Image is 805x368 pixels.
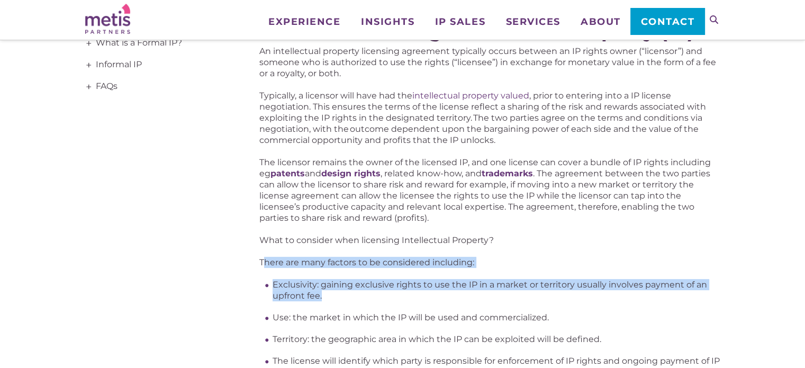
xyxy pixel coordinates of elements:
[83,76,95,97] span: +
[273,279,720,301] li: Exclusivity: gaining exclusive rights to use the IP in a market or territory usually involves pay...
[83,55,95,76] span: +
[259,157,720,223] p: The licensor remains the owner of the licensed IP, and one license can cover a bundle of IP right...
[505,17,560,26] span: Services
[259,257,720,268] p: There are many factors to be considered including:
[361,17,414,26] span: Insights
[412,91,529,101] a: intellectual property valued
[435,17,485,26] span: IP Sales
[85,76,228,97] a: FAQs
[83,33,95,54] span: +
[268,17,340,26] span: Experience
[482,168,533,178] a: trademarks
[259,235,720,246] p: What to consider when licensing Intellectual Property?
[641,17,694,26] span: Contact
[259,46,720,79] p: An intellectual property licensing agreement typically occurs between an IP rights owner (“licens...
[581,17,621,26] span: About
[85,54,228,76] a: Informal IP
[630,8,704,34] a: Contact
[85,4,130,34] img: Metis Partners
[321,168,381,178] a: design rights
[273,312,720,323] li: Use: the market in which the IP will be used and commercialized.
[273,334,720,345] li: Territory: the geographic area in which the IP can be exploited will be defined.
[85,32,228,54] a: What is a Formal IP?
[270,168,305,178] a: patents
[259,90,720,146] p: Typically, a licensor will have had the , prior to entering into a IP license negotiation. This e...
